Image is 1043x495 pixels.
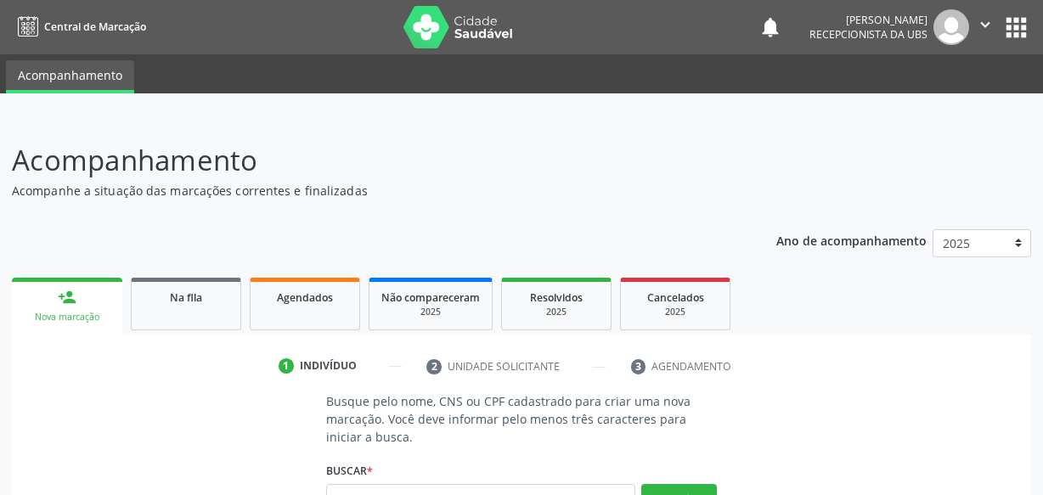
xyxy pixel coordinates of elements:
[277,290,333,305] span: Agendados
[58,288,76,307] div: person_add
[300,358,357,374] div: Indivíduo
[381,306,480,318] div: 2025
[326,458,373,484] label: Buscar
[381,290,480,305] span: Não compareceram
[326,392,717,446] p: Busque pelo nome, CNS ou CPF cadastrado para criar uma nova marcação. Você deve informar pelo men...
[758,15,782,39] button: notifications
[969,9,1001,45] button: 
[12,139,725,182] p: Acompanhamento
[24,311,110,323] div: Nova marcação
[647,290,704,305] span: Cancelados
[933,9,969,45] img: img
[12,13,146,41] a: Central de Marcação
[809,13,927,27] div: [PERSON_NAME]
[279,358,294,374] div: 1
[514,306,599,318] div: 2025
[6,60,134,93] a: Acompanhamento
[976,15,995,34] i: 
[809,27,927,42] span: Recepcionista da UBS
[633,306,718,318] div: 2025
[44,20,146,34] span: Central de Marcação
[530,290,583,305] span: Resolvidos
[170,290,202,305] span: Na fila
[1001,13,1031,42] button: apps
[776,229,927,250] p: Ano de acompanhamento
[12,182,725,200] p: Acompanhe a situação das marcações correntes e finalizadas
